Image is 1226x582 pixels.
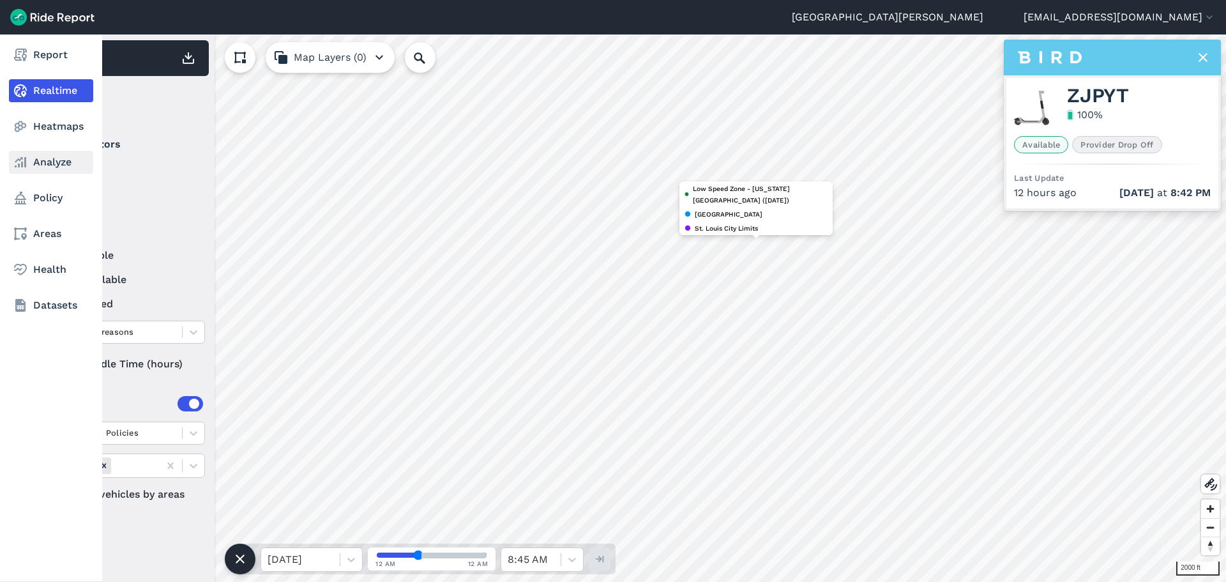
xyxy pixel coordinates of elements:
[693,183,828,206] span: Low Speed Zone - [US_STATE][GEOGRAPHIC_DATA] ([DATE])
[1018,49,1082,66] img: Bird
[9,79,93,102] a: Realtime
[9,294,93,317] a: Datasets
[792,10,983,25] a: [GEOGRAPHIC_DATA][PERSON_NAME]
[1201,518,1220,537] button: Zoom out
[1072,136,1162,153] span: Provider Drop Off
[695,222,758,234] span: St. Louis City Limits
[1014,173,1064,183] span: Last Update
[52,386,203,422] summary: Areas
[1119,185,1211,201] span: at
[1077,107,1103,123] div: 100 %
[9,222,93,245] a: Areas
[47,82,209,121] div: Filter
[52,126,203,162] summary: Operators
[266,42,395,73] button: Map Layers (0)
[1170,187,1211,199] span: 8:42 PM
[52,353,205,376] div: Idle Time (hours)
[1201,500,1220,518] button: Zoom in
[1119,187,1154,199] span: [DATE]
[1176,562,1220,576] div: 2000 ft
[52,212,203,248] summary: Status
[1014,185,1211,201] div: 12 hours ago
[9,258,93,281] a: Health
[69,396,203,411] div: Areas
[52,248,205,263] label: available
[9,151,93,174] a: Analyze
[52,162,205,178] label: Bird
[1024,10,1216,25] button: [EMAIL_ADDRESS][DOMAIN_NAME]
[695,208,762,220] span: [GEOGRAPHIC_DATA]
[52,296,205,312] label: reserved
[1014,91,1049,126] img: Bird scooter
[1014,136,1068,153] span: Available
[41,34,1226,582] canvas: Map
[10,9,95,26] img: Ride Report
[1067,88,1129,103] span: ZJPYT
[468,559,488,569] span: 12 AM
[9,187,93,210] a: Policy
[9,115,93,138] a: Heatmaps
[97,457,111,473] div: Remove Areas (8)
[405,42,456,73] input: Search Location or Vehicles
[9,43,93,66] a: Report
[52,487,205,502] label: Filter vehicles by areas
[1201,537,1220,555] button: Reset bearing to north
[52,187,205,202] label: Lime
[52,272,205,287] label: unavailable
[375,559,396,569] span: 12 AM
